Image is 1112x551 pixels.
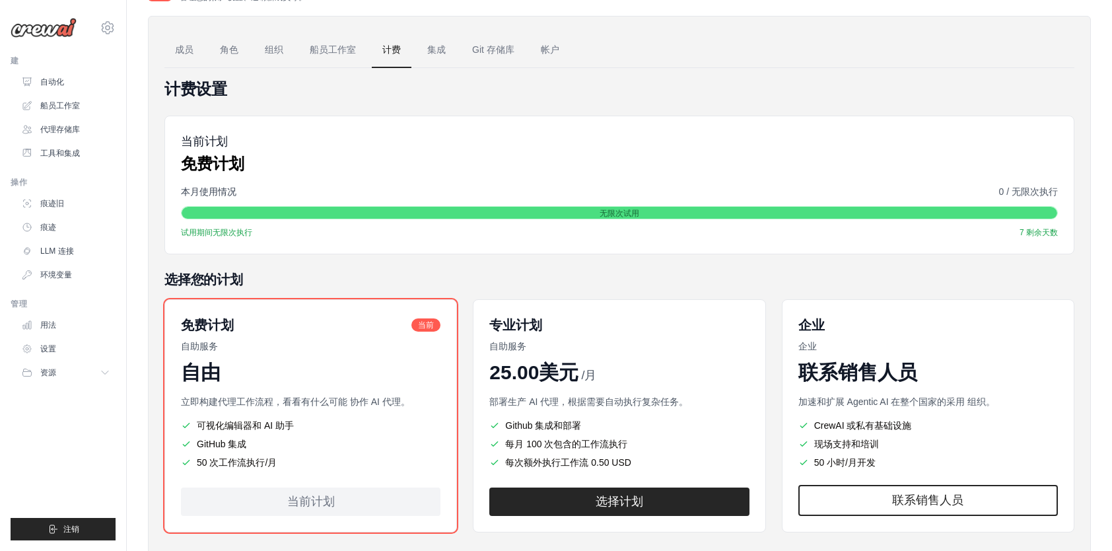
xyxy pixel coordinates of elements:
[181,340,440,353] p: 自助服务
[16,119,116,140] a: 代理存储库
[40,320,56,330] font: 用法
[16,264,116,285] a: 环境变量
[798,361,1058,385] div: 联系销售人员
[16,143,116,164] a: 工具和集成
[63,524,79,534] span: 注销
[40,100,80,111] font: 船员工作室
[181,361,440,385] div: 自由
[814,419,912,432] font: CrewAI 或私有基础设施
[181,227,252,238] span: 试用期间无限次执行
[164,270,1074,289] h5: 选择您的计划
[581,367,596,385] span: /月
[40,222,56,233] font: 痕迹
[999,185,1058,198] span: 0 / 无限次执行
[40,367,56,378] span: 资源
[489,395,749,408] p: 部署生产 AI 代理，根据需要自动执行复杂任务。
[417,32,456,68] a: 集成
[489,488,749,516] button: 选择计划
[11,177,116,188] div: 操作
[40,198,64,209] font: 痕迹旧
[181,185,236,198] span: 本月使用情况
[798,395,1058,408] p: 加速和扩展 Agentic AI 在整个国家的采用 组织。
[164,32,204,68] a: 成员
[197,437,246,451] font: GitHub 集成
[16,95,116,116] a: 船员工作室
[254,32,294,68] a: 组织
[814,437,879,451] font: 现场支持和培训
[16,240,116,262] a: LLM 连接
[530,32,570,68] a: 帐户
[181,488,440,516] div: 当前计划
[299,32,366,68] a: 船员工作室
[798,316,1058,334] h6: 企业
[372,32,411,68] a: 计费
[40,77,64,87] font: 自动化
[181,153,244,174] p: 免费计划
[462,32,525,68] a: Git 存储库
[11,18,77,38] img: 商标
[505,456,631,469] font: 每次额外执行工作流 0.50 USD
[16,71,116,92] a: 自动化
[209,32,249,68] a: 角色
[1046,488,1112,551] iframe: Chat Widget
[181,395,440,408] p: 立即构建代理工作流程，看看有什么可能 协作 AI 代理。
[40,270,72,280] font: 环境变量
[16,193,116,214] a: 痕迹旧
[197,419,294,432] font: 可视化编辑器和 AI 助手
[505,419,581,432] font: Github 集成和部署
[489,361,578,385] span: 25.00美元
[181,132,244,151] h5: 当前计划
[1046,488,1112,551] div: 聊天小部件
[798,485,1058,516] a: 联系销售人员
[11,518,116,540] button: 注销
[1020,227,1058,238] span: 7 剩余天数
[181,316,234,334] h6: 免费计划
[11,55,116,66] div: 建
[411,318,440,332] span: 当前
[16,217,116,238] a: 痕迹
[814,456,876,469] font: 50 小时/月开发
[16,314,116,336] a: 用法
[40,344,56,354] font: 设置
[798,340,1058,353] p: 企业
[489,316,542,334] h6: 专业计划
[11,299,116,309] div: 管理
[16,362,116,383] button: 资源
[197,456,277,469] font: 50 次工作流执行/月
[16,338,116,359] a: 设置
[40,148,80,159] font: 工具和集成
[489,340,749,353] p: 自助服务
[40,246,74,256] font: LLM 连接
[505,437,627,451] font: 每月 100 次包含的工作流执行
[164,79,1074,100] h4: 计费设置
[40,124,80,135] font: 代理存储库
[600,208,639,219] span: 无限次试用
